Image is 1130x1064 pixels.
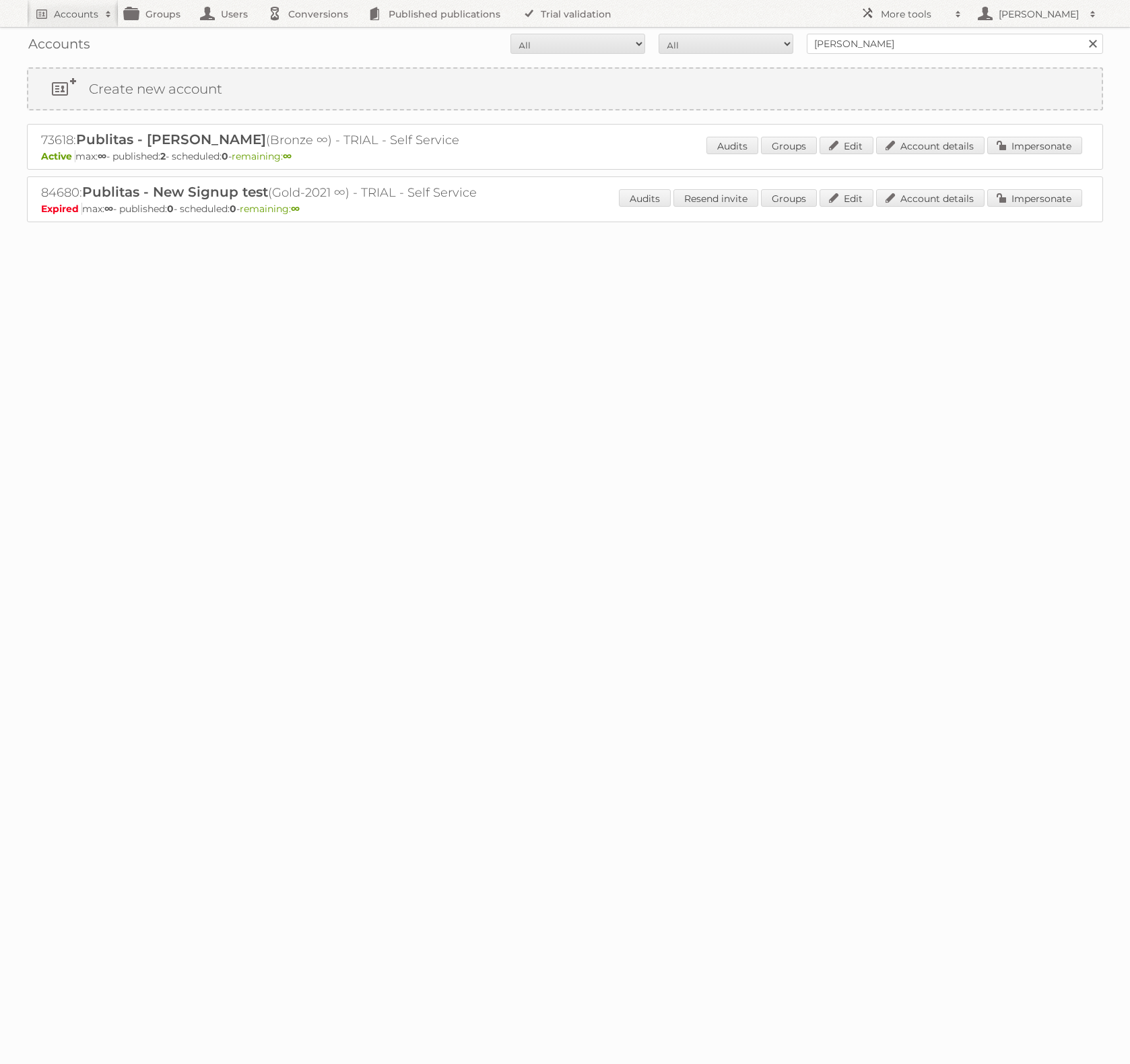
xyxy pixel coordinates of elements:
[240,203,300,215] span: remaining:
[222,150,228,162] strong: 0
[41,184,512,201] h2: 84680: (Gold-2021 ∞) - TRIAL - Self Service
[995,7,1083,21] h2: [PERSON_NAME]
[673,189,758,207] a: Resend invite
[28,69,1102,109] a: Create new account
[761,137,817,154] a: Groups
[820,189,873,207] a: Edit
[876,137,985,154] a: Account details
[820,137,873,154] a: Edit
[76,131,266,147] span: Publitas - [PERSON_NAME]
[987,137,1082,154] a: Impersonate
[761,189,817,207] a: Groups
[291,203,300,215] strong: ∞
[706,137,758,154] a: Audits
[98,150,106,162] strong: ∞
[619,189,671,207] a: Audits
[54,7,98,21] h2: Accounts
[230,203,236,215] strong: 0
[876,189,985,207] a: Account details
[881,7,948,21] h2: More tools
[283,150,292,162] strong: ∞
[41,150,1089,162] p: max: - published: - scheduled: -
[232,150,292,162] span: remaining:
[41,150,75,162] span: Active
[160,150,166,162] strong: 2
[104,203,113,215] strong: ∞
[41,131,512,149] h2: 73618: (Bronze ∞) - TRIAL - Self Service
[167,203,174,215] strong: 0
[41,203,82,215] span: Expired
[987,189,1082,207] a: Impersonate
[41,203,1089,215] p: max: - published: - scheduled: -
[82,184,268,200] span: Publitas - New Signup test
